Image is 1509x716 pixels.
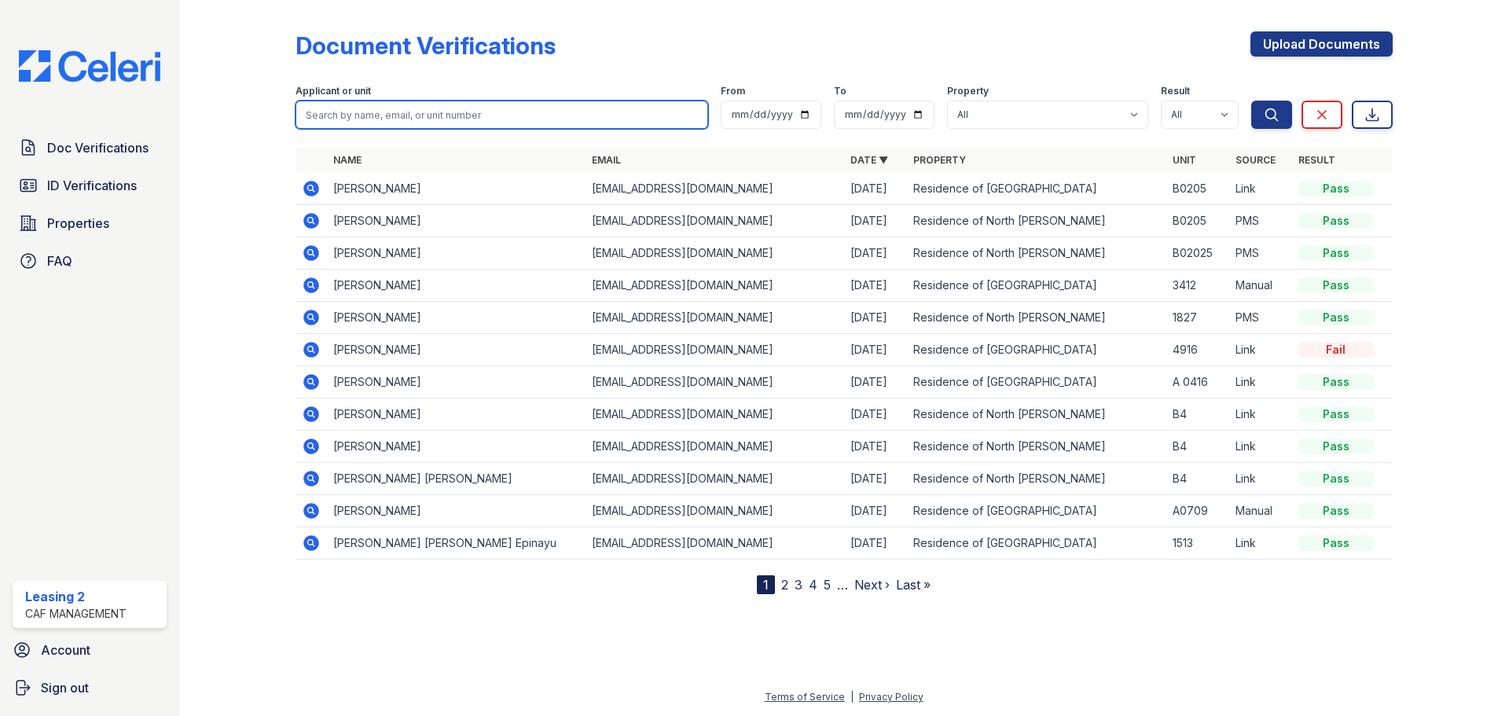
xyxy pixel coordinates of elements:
[586,527,844,560] td: [EMAIL_ADDRESS][DOMAIN_NAME]
[47,252,72,270] span: FAQ
[1166,237,1229,270] td: B02025
[586,205,844,237] td: [EMAIL_ADDRESS][DOMAIN_NAME]
[1298,439,1374,454] div: Pass
[1166,270,1229,302] td: 3412
[1298,503,1374,519] div: Pass
[327,270,586,302] td: [PERSON_NAME]
[1229,205,1292,237] td: PMS
[1166,366,1229,398] td: A 0416
[1166,334,1229,366] td: 4916
[907,463,1166,495] td: Residence of North [PERSON_NAME]
[6,634,173,666] a: Account
[1229,527,1292,560] td: Link
[1229,302,1292,334] td: PMS
[795,577,802,593] a: 3
[1166,302,1229,334] td: 1827
[586,270,844,302] td: [EMAIL_ADDRESS][DOMAIN_NAME]
[327,205,586,237] td: [PERSON_NAME]
[586,334,844,366] td: [EMAIL_ADDRESS][DOMAIN_NAME]
[907,495,1166,527] td: Residence of [GEOGRAPHIC_DATA]
[721,85,745,97] label: From
[1166,205,1229,237] td: B0205
[1229,366,1292,398] td: Link
[41,678,89,697] span: Sign out
[1229,431,1292,463] td: Link
[1166,173,1229,205] td: B0205
[13,170,167,201] a: ID Verifications
[854,577,890,593] a: Next ›
[809,577,817,593] a: 4
[296,85,371,97] label: Applicant or unit
[844,495,907,527] td: [DATE]
[1298,154,1335,166] a: Result
[907,237,1166,270] td: Residence of North [PERSON_NAME]
[47,138,149,157] span: Doc Verifications
[1166,463,1229,495] td: B4
[844,527,907,560] td: [DATE]
[844,463,907,495] td: [DATE]
[1161,85,1190,97] label: Result
[586,463,844,495] td: [EMAIL_ADDRESS][DOMAIN_NAME]
[586,237,844,270] td: [EMAIL_ADDRESS][DOMAIN_NAME]
[844,398,907,431] td: [DATE]
[907,527,1166,560] td: Residence of [GEOGRAPHIC_DATA]
[907,302,1166,334] td: Residence of North [PERSON_NAME]
[1229,334,1292,366] td: Link
[296,31,556,60] div: Document Verifications
[896,577,931,593] a: Last »
[844,205,907,237] td: [DATE]
[327,237,586,270] td: [PERSON_NAME]
[586,366,844,398] td: [EMAIL_ADDRESS][DOMAIN_NAME]
[765,691,845,703] a: Terms of Service
[327,366,586,398] td: [PERSON_NAME]
[844,270,907,302] td: [DATE]
[1173,154,1196,166] a: Unit
[586,173,844,205] td: [EMAIL_ADDRESS][DOMAIN_NAME]
[327,302,586,334] td: [PERSON_NAME]
[1229,237,1292,270] td: PMS
[327,527,586,560] td: [PERSON_NAME] [PERSON_NAME] Epinayu
[1298,535,1374,551] div: Pass
[1298,471,1374,487] div: Pass
[907,334,1166,366] td: Residence of [GEOGRAPHIC_DATA]
[1229,270,1292,302] td: Manual
[850,691,854,703] div: |
[333,154,362,166] a: Name
[6,672,173,703] button: Sign out
[13,245,167,277] a: FAQ
[850,154,888,166] a: Date ▼
[859,691,923,703] a: Privacy Policy
[1166,431,1229,463] td: B4
[586,302,844,334] td: [EMAIL_ADDRESS][DOMAIN_NAME]
[1298,374,1374,390] div: Pass
[25,606,127,622] div: CAF Management
[25,587,127,606] div: Leasing 2
[844,237,907,270] td: [DATE]
[47,176,137,195] span: ID Verifications
[296,101,708,129] input: Search by name, email, or unit number
[592,154,621,166] a: Email
[1235,154,1276,166] a: Source
[586,495,844,527] td: [EMAIL_ADDRESS][DOMAIN_NAME]
[844,366,907,398] td: [DATE]
[1229,463,1292,495] td: Link
[1166,398,1229,431] td: B4
[1298,245,1374,261] div: Pass
[1229,495,1292,527] td: Manual
[1298,277,1374,293] div: Pass
[1298,406,1374,422] div: Pass
[757,575,775,594] div: 1
[844,431,907,463] td: [DATE]
[586,398,844,431] td: [EMAIL_ADDRESS][DOMAIN_NAME]
[907,173,1166,205] td: Residence of [GEOGRAPHIC_DATA]
[13,207,167,239] a: Properties
[1250,31,1393,57] a: Upload Documents
[586,431,844,463] td: [EMAIL_ADDRESS][DOMAIN_NAME]
[1298,181,1374,196] div: Pass
[824,577,831,593] a: 5
[907,398,1166,431] td: Residence of North [PERSON_NAME]
[907,205,1166,237] td: Residence of North [PERSON_NAME]
[1298,213,1374,229] div: Pass
[1166,495,1229,527] td: A0709
[1298,310,1374,325] div: Pass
